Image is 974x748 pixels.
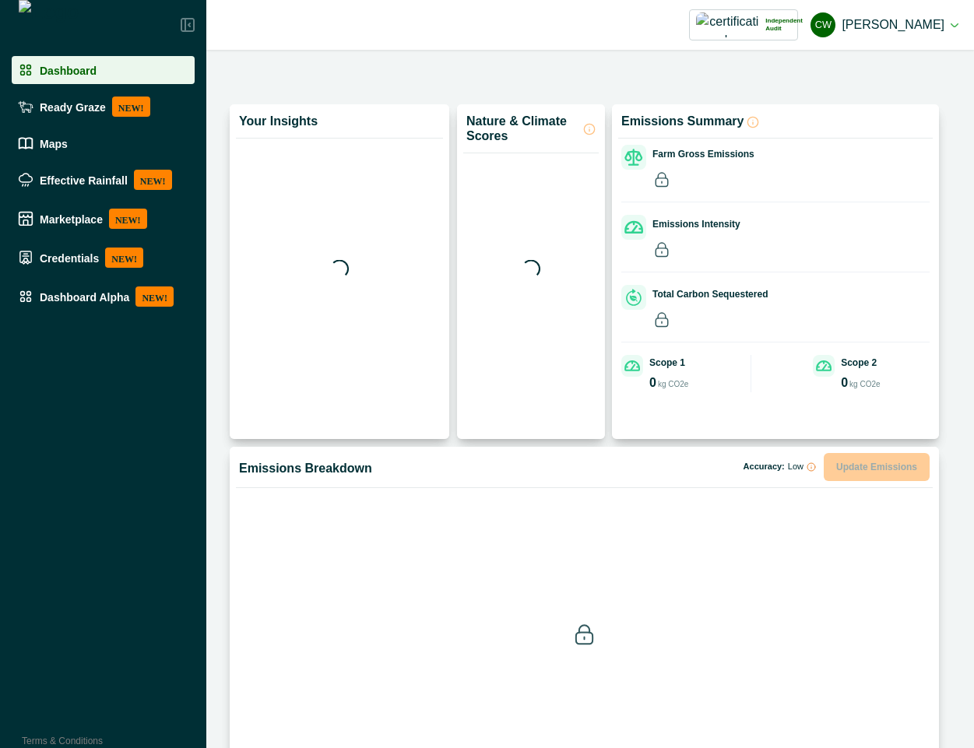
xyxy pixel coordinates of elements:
[649,377,656,389] p: 0
[765,17,803,33] p: Independent Audit
[40,137,68,149] p: Maps
[12,56,195,84] a: Dashboard
[105,248,143,268] p: NEW!
[239,114,318,128] p: Your Insights
[22,736,103,746] a: Terms & Conditions
[112,97,150,117] p: NEW!
[12,90,195,123] a: Ready GrazeNEW!
[849,378,880,390] p: kg CO2e
[40,100,106,113] p: Ready Graze
[134,170,172,190] p: NEW!
[12,129,195,157] a: Maps
[652,217,740,231] p: Emissions Intensity
[40,174,128,186] p: Effective Rainfall
[466,114,580,143] p: Nature & Climate Scores
[841,356,877,370] p: Scope 2
[841,377,848,389] p: 0
[824,453,930,481] button: Update Emissions
[109,209,147,229] p: NEW!
[40,212,103,225] p: Marketplace
[239,461,372,476] p: Emissions Breakdown
[810,6,958,44] button: cadel watson[PERSON_NAME]
[12,241,195,274] a: CredentialsNEW!
[652,147,754,161] p: Farm Gross Emissions
[621,114,744,128] p: Emissions Summary
[12,163,195,196] a: Effective RainfallNEW!
[696,12,759,37] img: certification logo
[40,64,97,76] p: Dashboard
[788,462,803,472] span: Low
[652,287,768,301] p: Total Carbon Sequestered
[649,356,685,370] p: Scope 1
[689,9,798,40] button: certification logoIndependent Audit
[135,286,174,307] p: NEW!
[658,378,688,390] p: kg CO2e
[40,290,129,303] p: Dashboard Alpha
[12,280,195,313] a: Dashboard AlphaNEW!
[12,202,195,235] a: MarketplaceNEW!
[744,462,816,472] p: Accuracy:
[40,251,99,264] p: Credentials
